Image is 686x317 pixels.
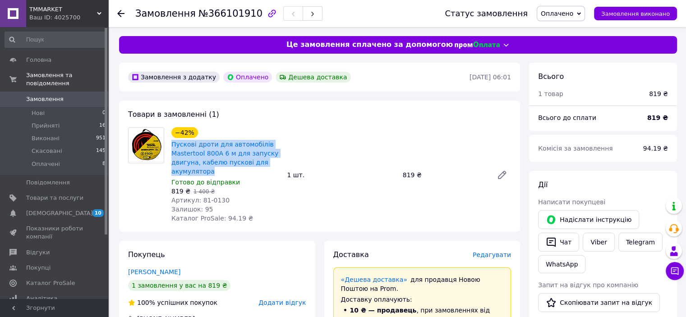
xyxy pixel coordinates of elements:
a: WhatsApp [538,255,585,273]
span: Покупці [26,264,51,272]
a: Пускові дроти для автомобілів Mastertool 800A 6 м для запуску двигуна, кабелю пускові для акумуля... [171,141,278,175]
span: Покупець [128,250,165,259]
span: 819 ₴ [171,188,190,195]
span: Товари та послуги [26,194,83,202]
span: Запит на відгук про компанію [538,281,638,289]
span: Всього до сплати [538,114,596,121]
span: Комісія за замовлення [538,145,613,152]
span: Товари в замовленні (1) [128,110,219,119]
span: Замовлення [135,8,196,19]
button: Замовлення виконано [594,7,677,20]
span: 0 [102,109,106,117]
span: Готово до відправки [171,179,240,186]
span: Нові [32,109,45,117]
div: 819 ₴ [399,169,489,181]
div: Повернутися назад [117,9,124,18]
span: Замовлення виконано [601,10,670,17]
div: Замовлення з додатку [128,72,220,83]
span: Замовлення [26,95,64,103]
span: 10 [92,209,104,217]
span: Доставка [333,250,369,259]
span: 1 товар [538,90,563,97]
span: №366101910 [198,8,262,19]
span: Всього [538,72,564,81]
span: Повідомлення [26,179,70,187]
span: 94.19 ₴ [643,145,668,152]
div: −42% [171,127,198,138]
span: Написати покупцеві [538,198,605,206]
img: Пускові дроти для автомобілів Mastertool 800A 6 м для запуску двигуна, кабелю пускові для акумуля... [129,128,164,162]
span: Це замовлення сплачено за допомогою [286,40,453,50]
span: Головна [26,56,51,64]
div: Оплачено [223,72,272,83]
span: 145 [96,147,106,155]
span: TMMARKET [29,5,97,14]
div: Доставку оплачують: [341,295,504,304]
span: Залишок: 95 [171,206,213,213]
a: Редагувати [493,166,511,184]
span: 1 400 ₴ [193,188,215,195]
span: Замовлення та повідомлення [26,71,108,87]
span: 10 ₴ — продавець [350,307,417,314]
span: Редагувати [473,251,511,258]
span: 100% [137,299,155,306]
div: для продавця Новою Поштою на Prom. [341,275,504,293]
div: Дешева доставка [276,72,350,83]
span: Показники роботи компанії [26,225,83,241]
span: [DEMOGRAPHIC_DATA] [26,209,93,217]
span: 16 [99,122,106,130]
button: Надіслати інструкцію [538,210,639,229]
span: Прийняті [32,122,60,130]
span: Дії [538,180,548,189]
div: Статус замовлення [445,9,528,18]
span: 8 [102,160,106,168]
span: Каталог ProSale [26,279,75,287]
div: 1 замовлення у вас на 819 ₴ [128,280,230,291]
span: 951 [96,134,106,142]
b: 819 ₴ [647,114,668,121]
a: Telegram [618,233,663,252]
div: 819 ₴ [649,89,668,98]
button: Чат [538,233,579,252]
span: Виконані [32,134,60,142]
input: Пошук [5,32,106,48]
button: Чат з покупцем [666,262,684,280]
div: Ваш ID: 4025700 [29,14,108,22]
div: успішних покупок [128,298,217,307]
span: Аналітика [26,294,57,303]
span: Скасовані [32,147,62,155]
button: Скопіювати запит на відгук [538,293,660,312]
a: «Дешева доставка» [341,276,407,283]
span: Додати відгук [258,299,306,306]
span: Каталог ProSale: 94.19 ₴ [171,215,253,222]
span: Оплачено [541,10,573,17]
div: 1 шт. [283,169,399,181]
span: Відгуки [26,248,50,257]
span: Артикул: 81-0130 [171,197,230,204]
span: Оплачені [32,160,60,168]
time: [DATE] 06:01 [470,74,511,81]
a: [PERSON_NAME] [128,268,180,276]
a: Viber [583,233,614,252]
